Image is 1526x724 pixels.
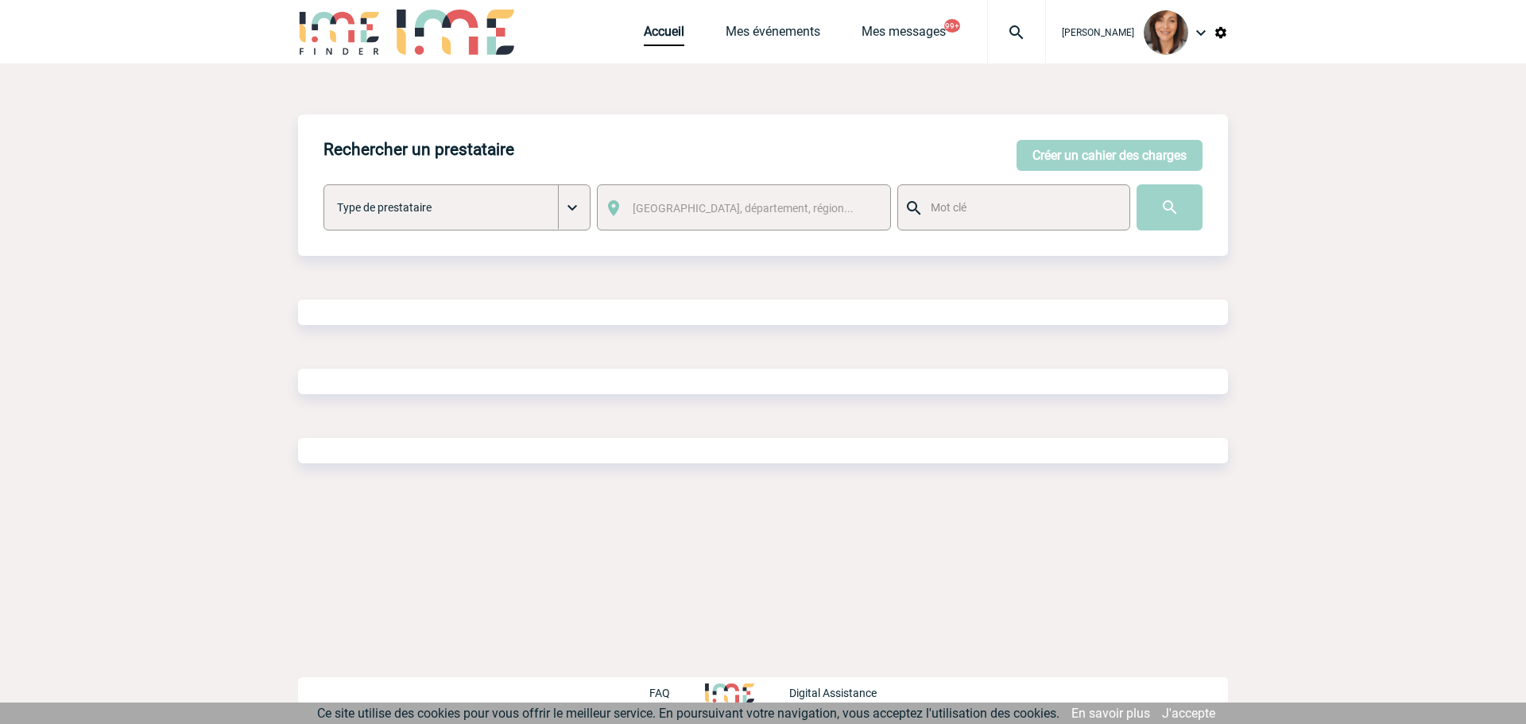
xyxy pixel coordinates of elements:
[927,197,1115,218] input: Mot clé
[633,202,854,215] span: [GEOGRAPHIC_DATA], département, région...
[944,19,960,33] button: 99+
[644,24,684,46] a: Accueil
[1137,184,1203,230] input: Submit
[1162,706,1215,721] a: J'accepte
[862,24,946,46] a: Mes messages
[298,10,381,55] img: IME-Finder
[705,683,754,703] img: http://www.idealmeetingsevents.fr/
[1062,27,1134,38] span: [PERSON_NAME]
[789,687,877,699] p: Digital Assistance
[649,687,670,699] p: FAQ
[323,140,514,159] h4: Rechercher un prestataire
[1071,706,1150,721] a: En savoir plus
[649,684,705,699] a: FAQ
[317,706,1059,721] span: Ce site utilise des cookies pour vous offrir le meilleur service. En poursuivant votre navigation...
[726,24,820,46] a: Mes événements
[1144,10,1188,55] img: 103585-1.jpg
